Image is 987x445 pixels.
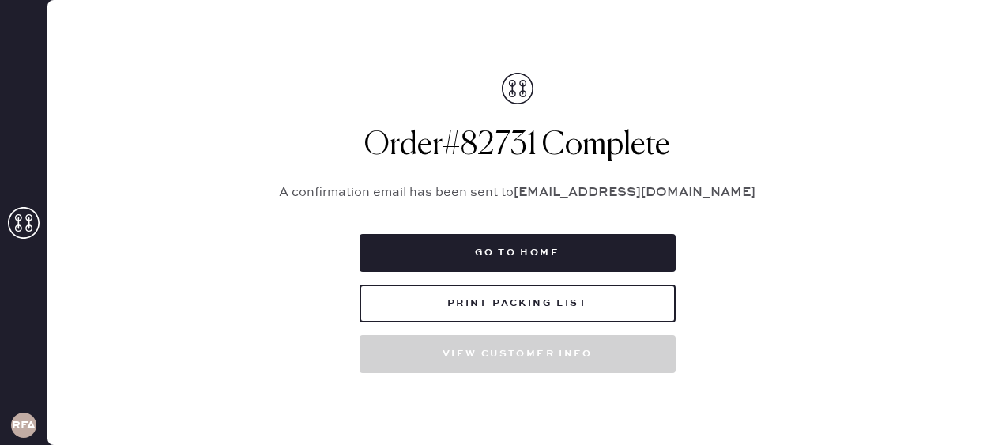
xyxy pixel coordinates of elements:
[360,335,676,373] button: View customer info
[514,185,755,200] strong: [EMAIL_ADDRESS][DOMAIN_NAME]
[360,234,676,272] button: Go to home
[12,420,36,431] h3: RFA
[261,183,774,202] p: A confirmation email has been sent to
[360,285,676,322] button: Print Packing List
[261,126,774,164] h1: Order # 82731 Complete
[912,374,980,442] iframe: Front Chat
